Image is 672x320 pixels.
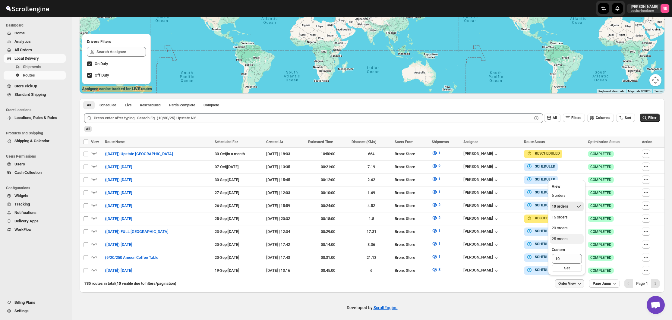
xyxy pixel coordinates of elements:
span: Routes [23,73,35,77]
div: 10 orders [552,203,568,209]
button: (9/20/250 Ameen Coffee Table [101,253,162,262]
span: View [91,140,99,144]
button: Filters [563,114,585,122]
span: ([DATE]) [DATE] [105,190,132,196]
button: [PERSON_NAME] [463,229,499,235]
span: Notifications [14,210,36,215]
div: [DATE] | 13:16 [266,268,304,274]
button: 1 [428,187,444,197]
input: Press enter after typing | Search Eg. (10/30/25) Upstate NY [94,113,532,123]
span: Shipping & Calendar [14,139,49,143]
span: Cash Collection [14,170,42,175]
b: RESCHEDULED [535,151,560,155]
a: Terms (opens in new tab) [654,89,663,93]
span: ([DATE]) [DATE] [105,242,132,248]
div: Bronx Store [395,255,428,261]
b: SCHEDULED [535,242,555,246]
button: Next [651,279,660,288]
span: All Orders [14,48,32,52]
b: RESCHEDULED [535,216,560,220]
button: Cash Collection [4,168,66,177]
span: WorkFlow [14,227,32,232]
span: Partial complete [169,103,195,108]
button: [PERSON_NAME] [463,203,499,209]
div: 2.62 [352,177,391,183]
span: ([DATE]) [DATE] [105,216,132,222]
div: 20 orders [552,225,568,231]
div: Set [552,265,582,271]
span: COMPLETED [590,268,611,273]
span: Nael Basha [661,4,669,13]
button: 2 [428,161,444,171]
div: Bronx Store [395,268,428,274]
div: [PERSON_NAME] [463,216,499,222]
span: Sort [625,116,631,120]
button: All [544,114,560,122]
div: [DATE] | 18:03 [266,151,304,157]
button: SCHEDULED [526,241,555,247]
div: 15 orders [552,214,568,220]
span: Custom [552,247,565,252]
button: 5 orders [550,191,584,200]
div: 00:24:00 [308,203,348,209]
p: basha-furniture [631,9,658,13]
button: 10 orders [550,202,584,211]
span: Shipments [432,140,449,144]
text: NB [663,7,667,11]
div: [DATE] | 12:03 [266,190,304,196]
span: (9/20/250 Ameen Coffee Table [105,255,158,261]
div: 4.52 [352,203,391,209]
img: Google [81,86,101,93]
button: [PERSON_NAME] [463,177,499,183]
span: Store Locations [6,108,68,112]
span: Optimization Status [588,140,620,144]
button: Tracking [4,200,66,209]
button: SCHEDULED [526,228,555,234]
button: Sort [616,114,635,122]
div: 00:29:00 [308,229,348,235]
span: On Duty [95,61,108,66]
button: Users [4,160,66,168]
button: ([DATE]) [DATE] [101,214,136,224]
button: ([DATE]) [DATE] [101,240,136,249]
span: 2 [438,164,440,168]
button: ([DATE]) [DATE] [101,188,136,198]
button: SCHEDULED [526,189,555,195]
div: 7.19 [352,164,391,170]
span: Widgets [14,193,28,198]
button: [PERSON_NAME] [463,190,499,196]
div: [DATE] | 15:45 [266,177,304,183]
span: 1 [438,190,440,194]
span: Columns [596,116,610,120]
b: SCHEDULED [535,164,555,168]
button: [PERSON_NAME] [463,255,499,261]
span: ([DATE]) FULL [GEOGRAPHIC_DATA] [105,229,169,235]
span: Starts From [395,140,413,144]
span: Page Jump [593,281,611,286]
span: 1 [438,151,440,155]
button: ([DATE]) [DATE] [101,266,136,275]
span: 2 [438,202,440,207]
div: 00:21:00 [308,164,348,170]
span: Action [642,140,652,144]
span: Store PickUp [14,84,37,88]
span: Users [14,162,25,166]
div: 6 [352,268,391,274]
div: 17.31 [352,229,391,235]
div: [DATE] | 12:34 [266,229,304,235]
div: Bronx Store [395,203,428,209]
button: All Orders [4,46,66,54]
button: Widgets [4,192,66,200]
button: Keyboard shortcuts [598,89,624,93]
div: Bronx Store [395,216,428,222]
button: ([DATE]) [DATE] [101,162,136,172]
img: ScrollEngine [5,1,50,16]
div: [PERSON_NAME] [463,268,499,274]
div: [PERSON_NAME] [463,164,499,170]
span: 30-Sep | [DATE] [215,177,239,182]
span: COMPLETED [590,152,611,156]
button: SCHEDULED [526,163,555,169]
button: RESCHEDULED [526,215,560,221]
